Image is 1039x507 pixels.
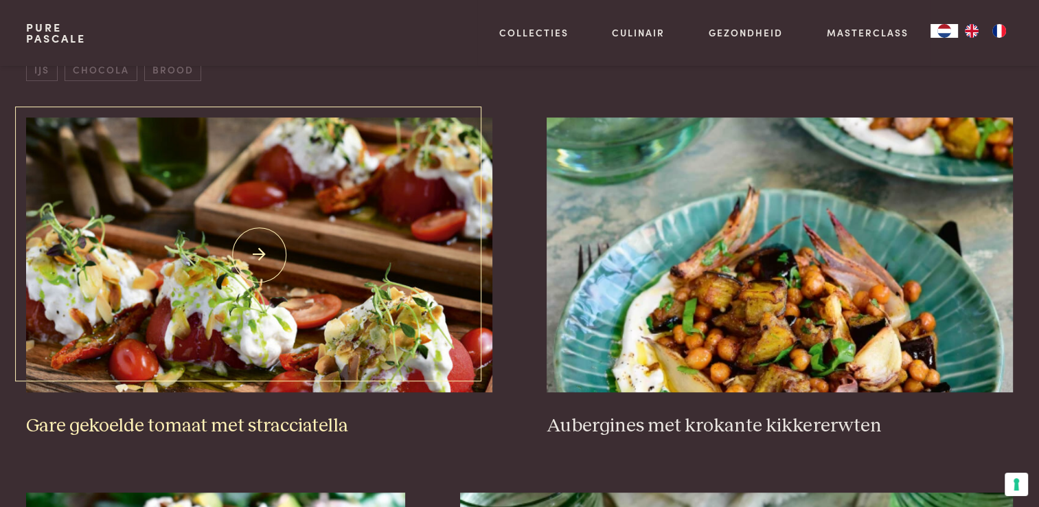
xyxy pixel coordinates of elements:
[547,414,1012,438] h3: Aubergines met krokante kikkererwten
[612,25,665,40] a: Culinair
[144,58,201,81] span: brood
[547,117,1012,392] img: Aubergines met krokante kikkererwten
[958,24,985,38] a: EN
[26,117,492,438] a: Gare gekoelde tomaat met stracciatella Gare gekoelde tomaat met stracciatella
[827,25,909,40] a: Masterclass
[26,22,86,44] a: PurePascale
[547,117,1012,438] a: Aubergines met krokante kikkererwten Aubergines met krokante kikkererwten
[709,25,783,40] a: Gezondheid
[499,25,569,40] a: Collecties
[1005,473,1028,496] button: Uw voorkeuren voor toestemming voor trackingtechnologieën
[26,117,492,392] img: Gare gekoelde tomaat met stracciatella
[958,24,1013,38] ul: Language list
[65,58,137,81] span: chocola
[930,24,1013,38] aside: Language selected: Nederlands
[930,24,958,38] a: NL
[930,24,958,38] div: Language
[26,414,492,438] h3: Gare gekoelde tomaat met stracciatella
[985,24,1013,38] a: FR
[26,58,57,81] span: ijs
